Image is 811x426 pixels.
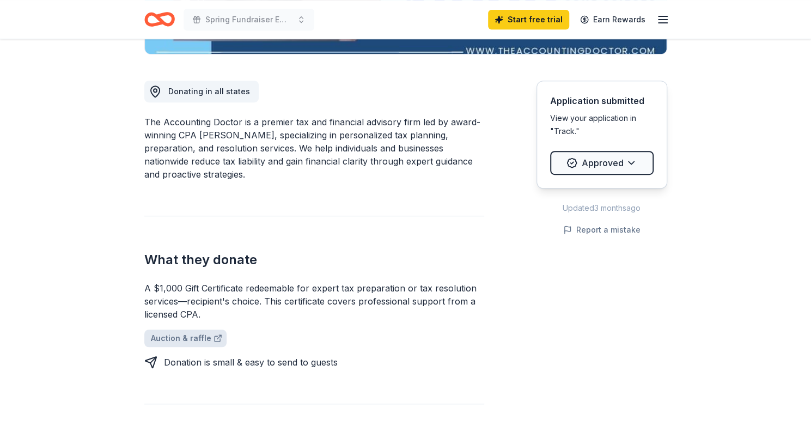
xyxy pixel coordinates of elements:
[550,112,654,138] div: View your application in "Track."
[144,7,175,32] a: Home
[550,151,654,175] button: Approved
[582,156,624,170] span: Approved
[563,223,641,236] button: Report a mistake
[550,94,654,107] div: Application submitted
[536,202,667,215] div: Updated 3 months ago
[144,330,227,347] a: Auction & raffle
[164,356,338,369] div: Donation is small & easy to send to guests
[488,10,569,29] a: Start free trial
[144,115,484,181] div: The Accounting Doctor is a premier tax and financial advisory firm led by award-winning CPA [PERS...
[205,13,292,26] span: Spring Fundraiser Emerald Ball Hibernians
[168,87,250,96] span: Donating in all states
[144,282,484,321] div: A $1,000 Gift Certificate redeemable for expert tax preparation or tax resolution services—recipi...
[184,9,314,31] button: Spring Fundraiser Emerald Ball Hibernians
[144,251,484,269] h2: What they donate
[574,10,652,29] a: Earn Rewards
